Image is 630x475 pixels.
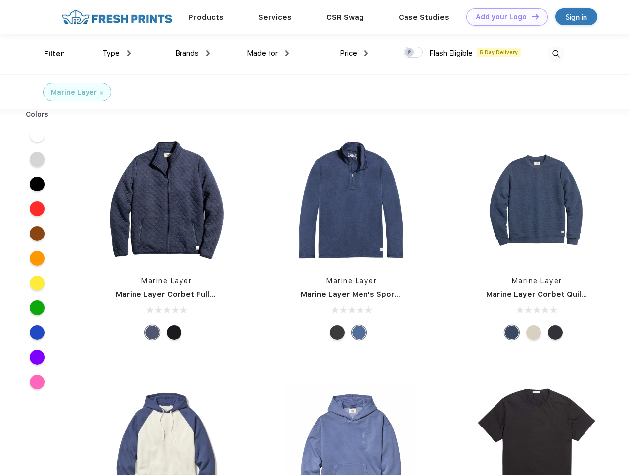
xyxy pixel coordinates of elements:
img: DT [532,14,539,19]
div: Black [167,325,181,340]
img: func=resize&h=266 [101,134,232,266]
div: Charcoal [330,325,345,340]
div: Filter [44,48,64,60]
div: Add your Logo [476,13,527,21]
div: Oat Heather [526,325,541,340]
a: CSR Swag [326,13,364,22]
a: Marine Layer Corbet Full-Zip Jacket [116,290,253,299]
span: 5 Day Delivery [477,48,521,57]
img: func=resize&h=266 [471,134,603,266]
img: filter_cancel.svg [100,91,103,95]
span: Price [340,49,357,58]
img: desktop_search.svg [548,46,564,62]
div: Deep Denim [352,325,366,340]
img: fo%20logo%202.webp [59,8,175,26]
img: dropdown.png [285,50,289,56]
img: dropdown.png [127,50,131,56]
div: Navy Heather [504,325,519,340]
a: Services [258,13,292,22]
div: Navy [145,325,160,340]
span: Type [102,49,120,58]
a: Marine Layer [326,277,377,285]
span: Brands [175,49,199,58]
div: Marine Layer [51,87,97,97]
div: Charcoal [548,325,563,340]
a: Products [188,13,224,22]
div: Colors [18,109,56,120]
span: Made for [247,49,278,58]
a: Marine Layer [512,277,562,285]
img: dropdown.png [206,50,210,56]
img: func=resize&h=266 [286,134,417,266]
span: Flash Eligible [429,49,473,58]
a: Sign in [555,8,597,25]
a: Marine Layer [141,277,192,285]
img: dropdown.png [364,50,368,56]
div: Sign in [566,11,587,23]
a: Marine Layer Men's Sport Quarter Zip [301,290,444,299]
